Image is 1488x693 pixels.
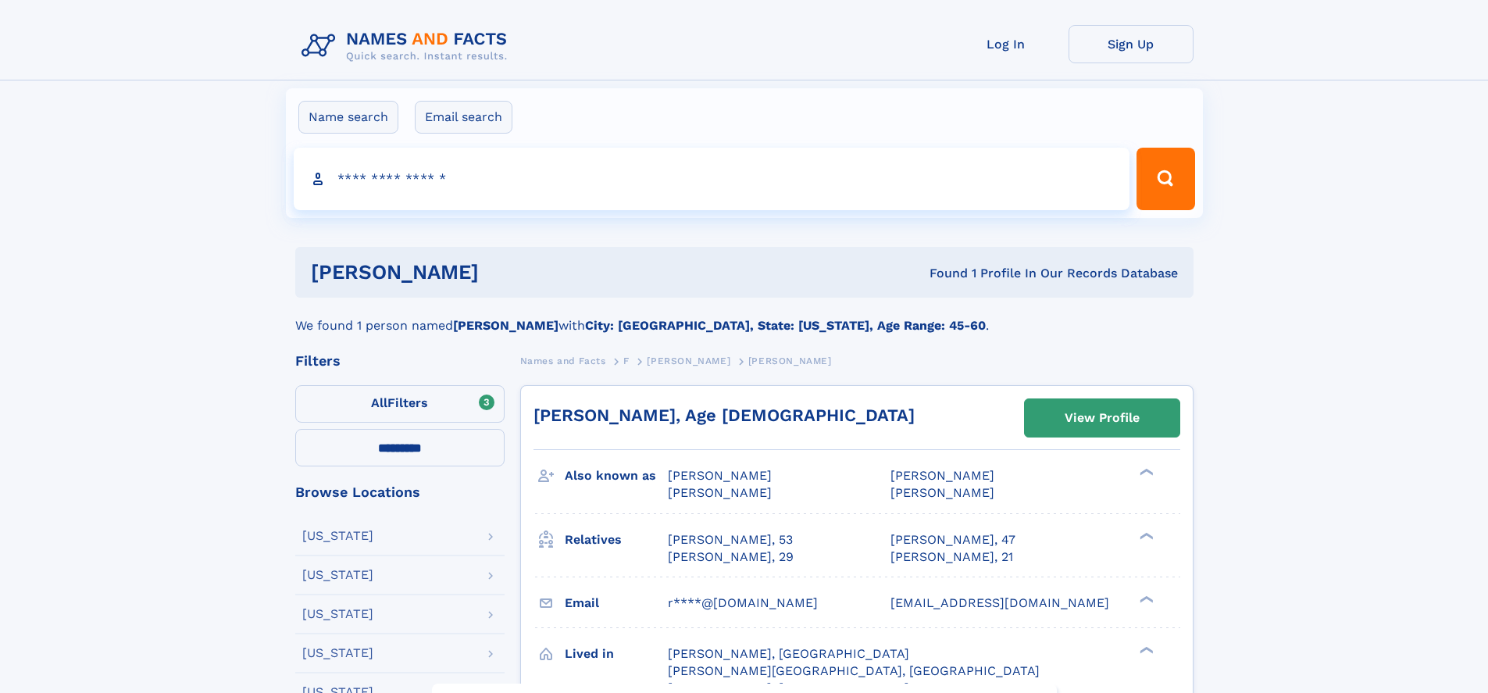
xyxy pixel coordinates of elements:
span: [PERSON_NAME] [890,468,994,483]
div: Browse Locations [295,485,505,499]
span: [PERSON_NAME] [890,485,994,500]
b: City: [GEOGRAPHIC_DATA], State: [US_STATE], Age Range: 45-60 [585,318,986,333]
a: [PERSON_NAME], 53 [668,531,793,548]
div: We found 1 person named with . [295,298,1194,335]
h1: [PERSON_NAME] [311,263,705,282]
div: ❯ [1136,594,1154,604]
h3: Email [565,590,668,616]
div: [US_STATE] [302,530,373,542]
a: [PERSON_NAME], Age [DEMOGRAPHIC_DATA] [533,405,915,425]
a: Sign Up [1069,25,1194,63]
div: ❯ [1136,645,1154,655]
span: [PERSON_NAME] [748,355,832,366]
b: [PERSON_NAME] [453,318,558,333]
div: Found 1 Profile In Our Records Database [704,265,1178,282]
a: Log In [944,25,1069,63]
span: [PERSON_NAME] [668,485,772,500]
div: [US_STATE] [302,647,373,659]
div: Filters [295,354,505,368]
input: search input [294,148,1130,210]
a: [PERSON_NAME], 29 [668,548,794,566]
div: View Profile [1065,400,1140,436]
span: All [371,395,387,410]
button: Search Button [1137,148,1194,210]
span: F [623,355,630,366]
h3: Lived in [565,641,668,667]
span: [EMAIL_ADDRESS][DOMAIN_NAME] [890,595,1109,610]
h3: Also known as [565,463,668,489]
a: [PERSON_NAME], 47 [890,531,1015,548]
h3: Relatives [565,527,668,553]
div: [US_STATE] [302,608,373,620]
label: Email search [415,101,512,134]
a: View Profile [1025,399,1179,437]
a: F [623,351,630,370]
span: [PERSON_NAME] [668,468,772,483]
a: [PERSON_NAME], 21 [890,548,1013,566]
span: [PERSON_NAME] [647,355,730,366]
span: [PERSON_NAME], [GEOGRAPHIC_DATA] [668,646,909,661]
div: [US_STATE] [302,569,373,581]
label: Filters [295,385,505,423]
span: [PERSON_NAME][GEOGRAPHIC_DATA], [GEOGRAPHIC_DATA] [668,663,1040,678]
div: ❯ [1136,467,1154,477]
div: ❯ [1136,530,1154,541]
a: Names and Facts [520,351,606,370]
img: Logo Names and Facts [295,25,520,67]
label: Name search [298,101,398,134]
a: [PERSON_NAME] [647,351,730,370]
